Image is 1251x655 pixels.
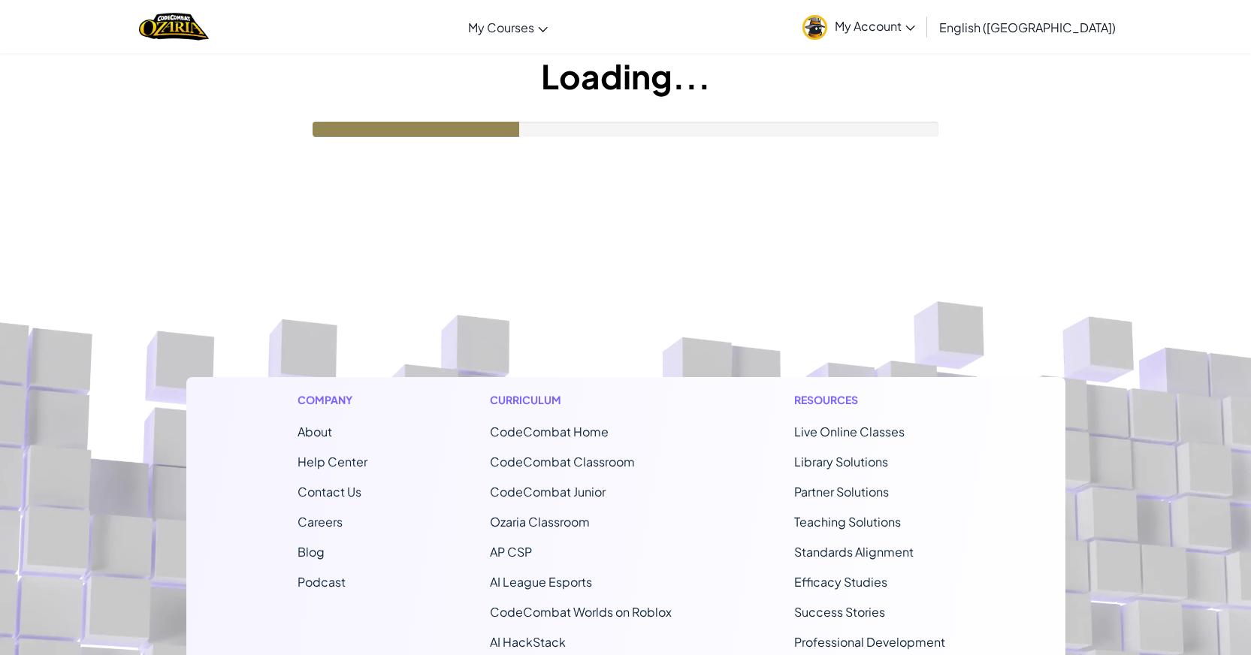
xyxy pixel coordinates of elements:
[490,424,609,439] span: CodeCombat Home
[490,574,592,590] a: AI League Esports
[794,392,954,408] h1: Resources
[139,11,209,42] img: Home
[932,7,1123,47] a: English ([GEOGRAPHIC_DATA])
[835,18,915,34] span: My Account
[298,454,367,469] a: Help Center
[490,484,606,500] a: CodeCombat Junior
[468,20,534,35] span: My Courses
[490,544,532,560] a: AP CSP
[298,514,343,530] a: Careers
[298,484,361,500] span: Contact Us
[794,574,887,590] a: Efficacy Studies
[490,454,635,469] a: CodeCombat Classroom
[794,424,905,439] a: Live Online Classes
[490,634,566,650] a: AI HackStack
[490,514,590,530] a: Ozaria Classroom
[139,11,209,42] a: Ozaria by CodeCombat logo
[794,634,945,650] a: Professional Development
[461,7,555,47] a: My Courses
[939,20,1116,35] span: English ([GEOGRAPHIC_DATA])
[490,392,672,408] h1: Curriculum
[298,392,367,408] h1: Company
[794,604,885,620] a: Success Stories
[794,454,888,469] a: Library Solutions
[298,574,346,590] a: Podcast
[802,15,827,40] img: avatar
[298,544,325,560] a: Blog
[795,3,923,50] a: My Account
[794,514,901,530] a: Teaching Solutions
[298,424,332,439] a: About
[490,604,672,620] a: CodeCombat Worlds on Roblox
[794,484,889,500] a: Partner Solutions
[794,544,914,560] a: Standards Alignment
